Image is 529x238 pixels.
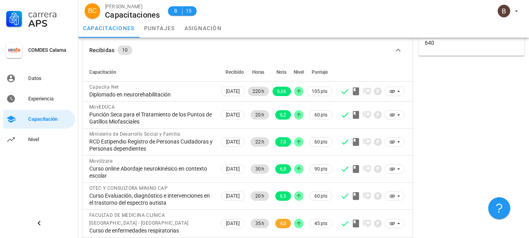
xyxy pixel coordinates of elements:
[314,220,327,227] span: 45 pts
[280,219,286,228] span: 4,0
[294,69,304,75] span: Nivel
[498,5,510,17] div: avatar
[89,185,168,191] span: OTEC Y CONSULTORA MINING CAP
[28,136,72,143] div: Nivel
[219,63,246,82] th: Recibido
[226,111,240,119] span: [DATE]
[89,104,115,110] span: MovEDUCA
[252,69,264,75] span: Horas
[292,63,305,82] th: Nivel
[83,63,219,82] th: Capacitación
[226,87,240,96] span: [DATE]
[246,63,271,82] th: Horas
[105,3,160,11] div: [PERSON_NAME]
[277,87,286,96] span: 6,66
[83,38,412,63] button: Recibidas 10
[89,138,213,152] div: RCD Estipendio Registro de Personas Cuidadoras y Personas dependientes
[89,84,119,90] span: Capacita Net
[28,47,72,53] div: COMDES Calama
[89,158,112,164] span: Movilízate
[89,46,114,55] div: Recibidas
[139,19,180,38] a: puntajes
[88,3,97,19] span: BC
[255,110,264,120] span: 20 h
[89,111,213,125] div: Punción Seca para el Tratamiento de los Puntos de Gatillos Miofasciales
[276,69,286,75] span: Nota
[425,39,434,46] div: 640
[255,191,264,201] span: 20 h
[89,131,180,137] span: Ministerio de Desarrollo Social y Familia
[312,69,328,75] span: Puntaje
[28,96,72,102] div: Experiencia
[28,9,72,19] div: Carrera
[280,137,286,147] span: 7,0
[89,227,213,234] div: Curso de enfermedades respiratorias
[314,192,327,200] span: 60 pts
[105,11,160,19] div: Capacitaciones
[3,89,75,108] a: Experiencia
[3,110,75,129] a: Capacitación
[89,192,213,206] div: Curso Evaluación, diagnóstico e intervenciones en el trastorno del espectro autista
[89,213,189,226] span: FACULTAD DE MEDICINA CLINICA [GEOGRAPHIC_DATA] - [GEOGRAPHIC_DATA]
[226,192,240,200] span: [DATE]
[85,3,100,19] div: avatar
[226,219,240,228] span: [DATE]
[78,19,139,38] a: capacitaciones
[28,75,72,82] div: Datos
[312,87,327,95] span: 105 pts
[226,165,240,173] span: [DATE]
[271,63,292,82] th: Nota
[253,87,264,96] span: 220 h
[173,7,179,15] span: B
[3,130,75,149] a: Nivel
[89,91,213,98] div: Diplomado en neurorehabilitación
[28,19,72,28] div: APS
[280,110,286,120] span: 6,2
[89,69,116,75] span: Capacitación
[28,116,72,122] div: Capacitación
[226,69,244,75] span: Recibido
[314,111,327,119] span: 60 pts
[280,164,286,174] span: 6,8
[3,69,75,88] a: Datos
[314,138,327,146] span: 60 pts
[255,219,264,228] span: 35 h
[186,7,192,15] span: 15
[255,137,264,147] span: 22 h
[226,138,240,146] span: [DATE]
[122,45,128,55] span: 10
[314,165,327,173] span: 90 pts
[305,63,334,82] th: Puntaje
[280,191,286,201] span: 6,5
[180,19,227,38] a: asignación
[89,165,213,179] div: Curso online Abordaje neurokinésico en contexto escolar
[255,164,264,174] span: 30 h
